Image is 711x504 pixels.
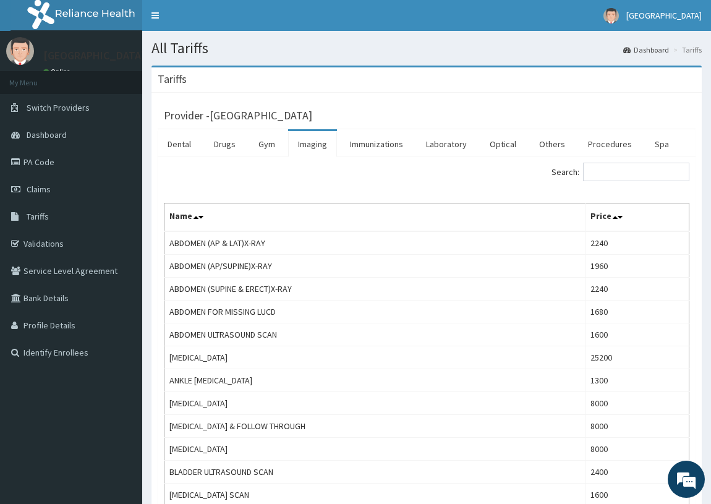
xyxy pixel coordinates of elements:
td: 2240 [585,278,689,301]
div: Chat with us now [64,69,208,85]
input: Search: [583,163,689,181]
img: d_794563401_company_1708531726252_794563401 [23,62,50,93]
a: Imaging [288,131,337,157]
div: Minimize live chat window [203,6,232,36]
td: [MEDICAL_DATA] [164,438,585,461]
td: ANKLE [MEDICAL_DATA] [164,369,585,392]
td: 2400 [585,461,689,484]
span: Claims [27,184,51,195]
a: Immunizations [340,131,413,157]
h3: Provider - [GEOGRAPHIC_DATA] [164,110,312,121]
span: Dashboard [27,129,67,140]
a: Gym [249,131,285,157]
td: 8000 [585,438,689,461]
span: We're online! [72,156,171,281]
td: [MEDICAL_DATA] [164,346,585,369]
a: Dental [158,131,201,157]
td: BLADDER ULTRASOUND SCAN [164,461,585,484]
td: ABDOMEN (SUPINE & ERECT)X-RAY [164,278,585,301]
td: 8000 [585,415,689,438]
td: ABDOMEN FOR MISSING LUCD [164,301,585,323]
th: Price [585,203,689,232]
span: Tariffs [27,211,49,222]
td: ABDOMEN (AP/SUPINE)X-RAY [164,255,585,278]
a: Others [529,131,575,157]
td: ABDOMEN ULTRASOUND SCAN [164,323,585,346]
td: [MEDICAL_DATA] & FOLLOW THROUGH [164,415,585,438]
a: Optical [480,131,526,157]
h1: All Tariffs [151,40,702,56]
td: 1300 [585,369,689,392]
span: [GEOGRAPHIC_DATA] [626,10,702,21]
td: 2240 [585,231,689,255]
td: 8000 [585,392,689,415]
a: Online [43,67,73,76]
span: Switch Providers [27,102,90,113]
li: Tariffs [670,45,702,55]
td: ABDOMEN (AP & LAT)X-RAY [164,231,585,255]
label: Search: [551,163,689,181]
a: Drugs [204,131,245,157]
a: Procedures [578,131,642,157]
a: Spa [645,131,679,157]
td: [MEDICAL_DATA] [164,392,585,415]
th: Name [164,203,585,232]
img: User Image [6,37,34,65]
p: [GEOGRAPHIC_DATA] [43,50,145,61]
td: 25200 [585,346,689,369]
a: Dashboard [623,45,669,55]
a: Laboratory [416,131,477,157]
td: 1600 [585,323,689,346]
textarea: Type your message and hit 'Enter' [6,338,236,381]
img: User Image [603,8,619,23]
td: 1680 [585,301,689,323]
h3: Tariffs [158,74,187,85]
td: 1960 [585,255,689,278]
